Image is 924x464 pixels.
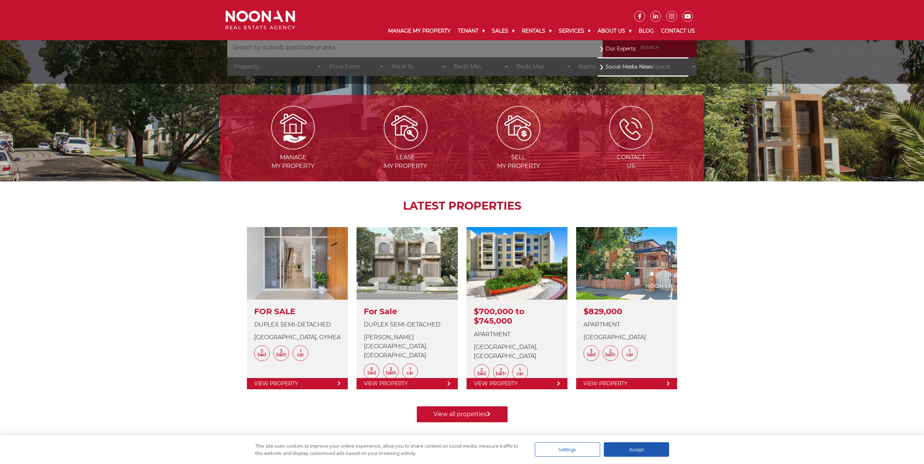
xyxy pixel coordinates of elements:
a: Blog [635,22,658,40]
span: Sell my Property [463,153,574,171]
a: Leasemy Property [350,124,461,169]
span: Contact Us [575,153,687,171]
div: Accept [604,442,669,457]
img: Lease my property [384,106,427,149]
span: Lease my Property [350,153,461,171]
a: Tenant [454,22,488,40]
a: Rentals [518,22,555,40]
a: Contact Us [658,22,699,40]
a: About Us [594,22,635,40]
span: Manage my Property [237,153,349,171]
a: ContactUs [575,124,687,169]
img: ICONS [609,106,653,149]
a: Our Experts [599,44,687,54]
a: Managemy Property [237,124,349,169]
a: Social Media News [599,62,687,72]
div: Settings [535,442,600,457]
div: This site uses cookies to improve your online experience, allow you to share content on social me... [255,442,520,457]
a: Services [555,22,594,40]
img: Noonan Real Estate Agency [225,11,295,30]
a: Manage My Property [384,22,454,40]
h2: LATEST PROPERTIES [238,200,686,213]
img: Sell my property [497,106,540,149]
a: Sales [488,22,518,40]
img: Manage my Property [271,106,315,149]
a: Sellmy Property [463,124,574,169]
a: View all properties [417,406,508,422]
